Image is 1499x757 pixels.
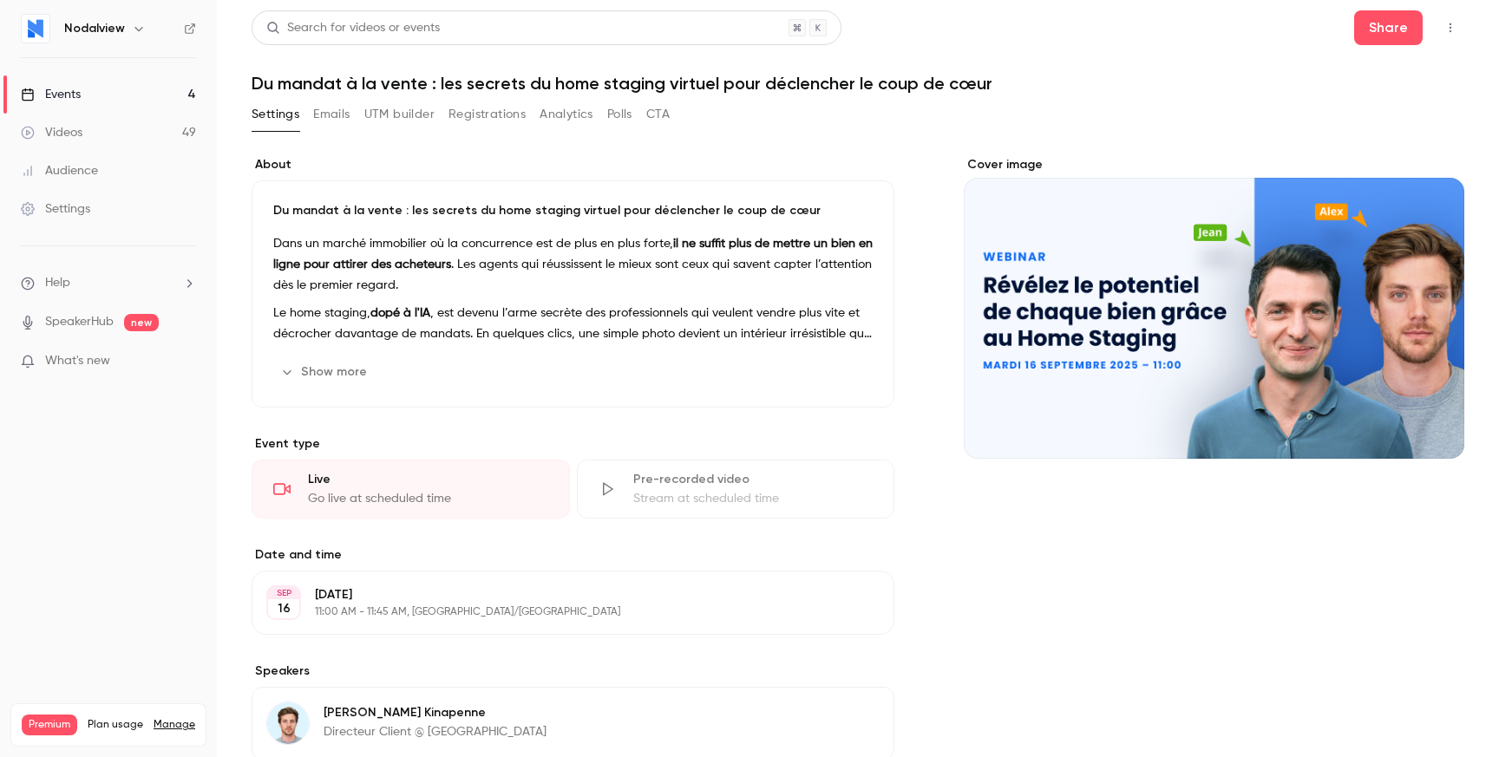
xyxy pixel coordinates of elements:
[273,202,873,219] p: Du mandat à la vente : les secrets du home staging virtuel pour déclencher le coup de cœur
[633,490,874,507] div: Stream at scheduled time
[21,124,82,141] div: Videos
[64,20,125,37] h6: Nodalview
[308,471,548,488] div: Live
[364,101,435,128] button: UTM builder
[273,303,873,344] p: Le home staging, , est devenu l’arme secrète des professionnels qui veulent vendre plus vite et d...
[21,162,98,179] div: Audience
[252,662,894,680] label: Speakers
[964,156,1464,173] label: Cover image
[370,307,430,319] strong: dopé à l'IA
[88,718,143,732] span: Plan usage
[154,718,195,732] a: Manage
[22,15,49,42] img: Nodalview
[448,101,526,128] button: Registrations
[273,358,377,386] button: Show more
[268,587,299,599] div: SEP
[267,702,309,744] img: Alexandre Kinapenne
[21,200,90,218] div: Settings
[45,274,70,292] span: Help
[124,314,159,331] span: new
[540,101,593,128] button: Analytics
[252,101,299,128] button: Settings
[1354,10,1423,45] button: Share
[278,600,291,617] p: 16
[315,586,802,604] p: [DATE]
[324,723,547,741] p: Directeur Client @ [GEOGRAPHIC_DATA]
[252,73,1464,94] h1: Du mandat à la vente : les secrets du home staging virtuel pour déclencher le coup de cœur
[313,101,350,128] button: Emails
[252,156,894,173] label: About
[22,715,77,735] span: Premium
[252,435,894,453] p: Event type
[315,605,802,619] p: 11:00 AM - 11:45 AM, [GEOGRAPHIC_DATA]/[GEOGRAPHIC_DATA]
[45,313,114,331] a: SpeakerHub
[646,101,670,128] button: CTA
[21,274,196,292] li: help-dropdown-opener
[21,86,81,103] div: Events
[324,704,547,721] p: [PERSON_NAME] Kinapenne
[607,101,632,128] button: Polls
[175,354,196,369] iframe: Noticeable Trigger
[577,460,895,519] div: Pre-recorded videoStream at scheduled time
[308,490,548,507] div: Go live at scheduled time
[964,156,1464,459] section: Cover image
[633,471,874,488] div: Pre-recorded video
[252,460,570,519] div: LiveGo live at scheduled time
[45,352,110,370] span: What's new
[266,19,440,37] div: Search for videos or events
[273,233,873,296] p: Dans un marché immobilier où la concurrence est de plus en plus forte, . Les agents qui réussisse...
[252,546,894,564] label: Date and time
